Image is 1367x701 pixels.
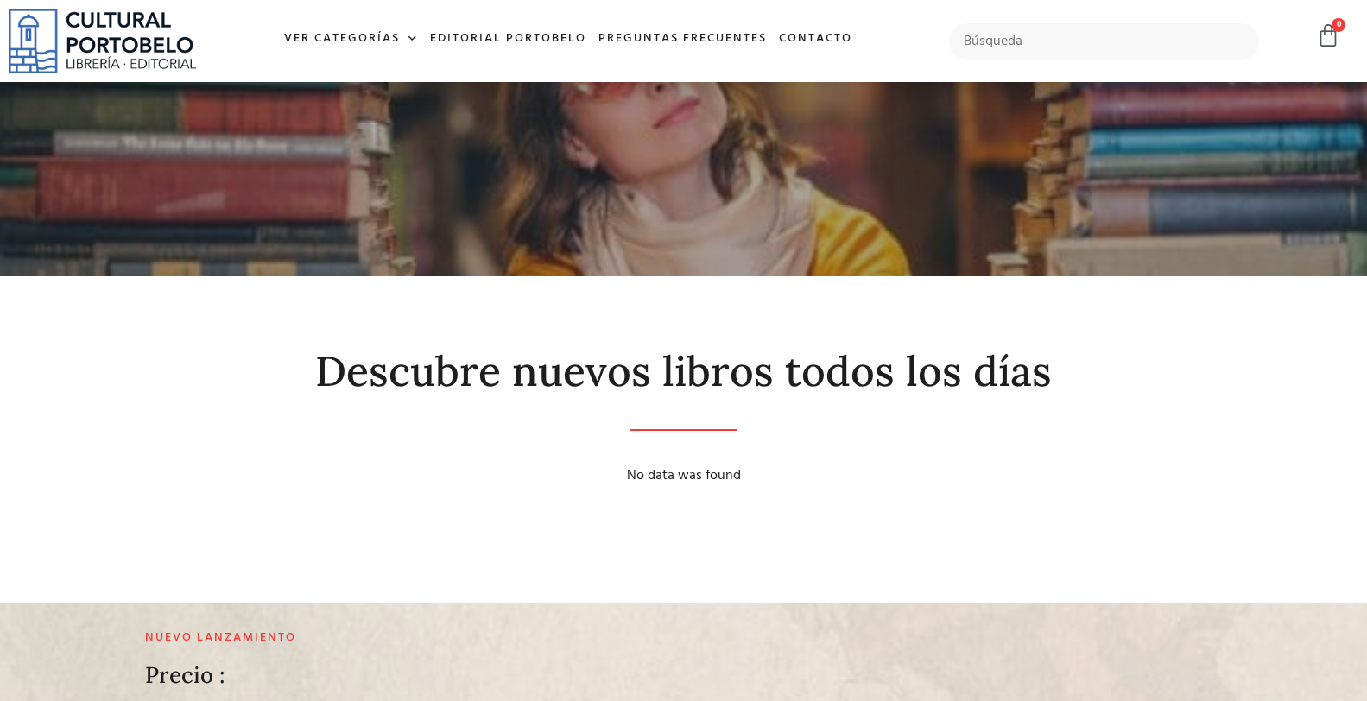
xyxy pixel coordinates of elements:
a: Editorial Portobelo [424,21,592,58]
h2: Descubre nuevos libros todos los días [149,349,1219,395]
a: Preguntas frecuentes [592,21,773,58]
input: Búsqueda [949,23,1258,60]
h2: Nuevo lanzamiento [145,631,864,646]
h2: Precio : [145,663,225,688]
span: 0 [1332,18,1345,32]
div: No data was found [149,465,1219,486]
a: Contacto [773,21,858,58]
a: 0 [1316,23,1340,48]
a: Ver Categorías [278,21,424,58]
